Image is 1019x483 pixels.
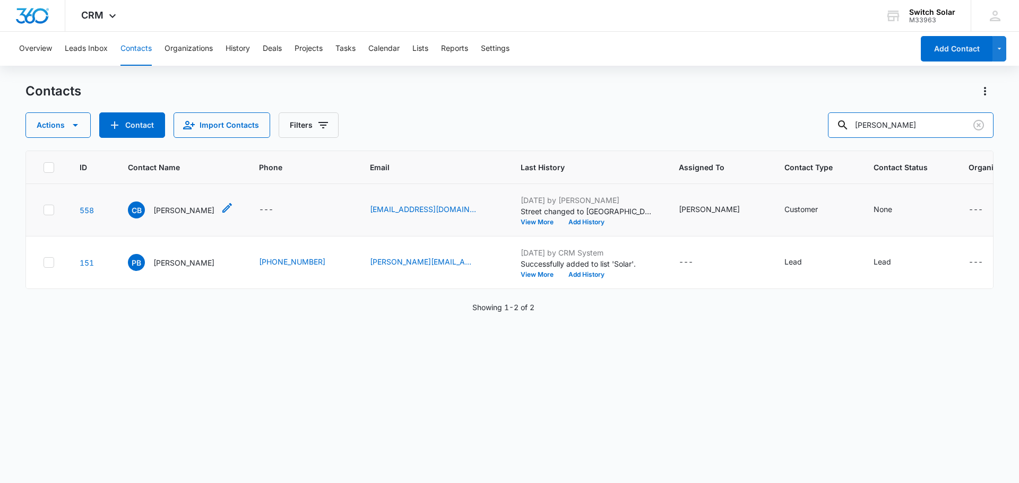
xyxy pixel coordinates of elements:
[128,254,234,271] div: Contact Name - Pete Buchanan - Select to Edit Field
[128,254,145,271] span: PB
[977,83,994,100] button: Actions
[80,206,94,215] a: Navigate to contact details page for Carol Buchanan
[263,32,282,66] button: Deals
[481,32,509,66] button: Settings
[521,258,653,269] p: Successfully added to list 'Solar'.
[370,204,495,216] div: Email - bguyshill@gmail.com - Select to Edit Field
[259,204,292,216] div: Phone - - Select to Edit Field
[370,204,476,215] a: [EMAIL_ADDRESS][DOMAIN_NAME]
[472,302,534,313] p: Showing 1-2 of 2
[874,204,911,216] div: Contact Status - None - Select to Edit Field
[969,204,983,216] div: ---
[370,256,495,269] div: Email - pete@ttewi.com - Select to Edit Field
[679,204,740,215] div: [PERSON_NAME]
[784,204,818,215] div: Customer
[784,204,837,216] div: Contact Type - Customer - Select to Edit Field
[19,32,52,66] button: Overview
[909,16,955,24] div: account id
[521,247,653,258] p: [DATE] by CRM System
[784,162,833,173] span: Contact Type
[412,32,428,66] button: Lists
[279,112,339,138] button: Filters
[295,32,323,66] button: Projects
[969,204,1002,216] div: Organization - - Select to Edit Field
[874,162,928,173] span: Contact Status
[679,256,712,269] div: Assigned To - - Select to Edit Field
[226,32,250,66] button: History
[784,256,802,267] div: Lead
[521,219,561,225] button: View More
[81,10,103,21] span: CRM
[970,117,987,134] button: Clear
[259,204,273,216] div: ---
[25,83,81,99] h1: Contacts
[128,201,234,218] div: Contact Name - Carol Buchanan - Select to Edit Field
[128,162,218,173] span: Contact Name
[80,258,94,267] a: Navigate to contact details page for Pete Buchanan
[368,32,400,66] button: Calendar
[874,204,892,215] div: None
[441,32,468,66] button: Reports
[874,256,910,269] div: Contact Status - Lead - Select to Edit Field
[969,162,1016,173] span: Organization
[969,256,983,269] div: ---
[370,162,480,173] span: Email
[165,32,213,66] button: Organizations
[921,36,992,62] button: Add Contact
[370,256,476,267] a: [PERSON_NAME][EMAIL_ADDRESS][DOMAIN_NAME]
[335,32,356,66] button: Tasks
[874,256,891,267] div: Lead
[561,271,612,278] button: Add History
[909,8,955,16] div: account name
[80,162,87,173] span: ID
[521,195,653,206] p: [DATE] by [PERSON_NAME]
[153,257,214,268] p: [PERSON_NAME]
[153,205,214,216] p: [PERSON_NAME]
[561,219,612,225] button: Add History
[65,32,108,66] button: Leads Inbox
[259,162,329,173] span: Phone
[969,256,1002,269] div: Organization - - Select to Edit Field
[828,112,994,138] input: Search Contacts
[259,256,344,269] div: Phone - (608) 469-5417 - Select to Edit Field
[120,32,152,66] button: Contacts
[259,256,325,267] a: [PHONE_NUMBER]
[679,162,744,173] span: Assigned To
[521,162,638,173] span: Last History
[521,206,653,217] p: Street changed to [GEOGRAPHIC_DATA] . City changed to [GEOGRAPHIC_DATA] . State changed to [GEOGR...
[25,112,91,138] button: Actions
[128,201,145,218] span: CB
[679,256,693,269] div: ---
[99,112,165,138] button: Add Contact
[784,256,821,269] div: Contact Type - Lead - Select to Edit Field
[679,204,759,216] div: Assigned To - Mariella Donayre - Select to Edit Field
[521,271,561,278] button: View More
[174,112,270,138] button: Import Contacts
